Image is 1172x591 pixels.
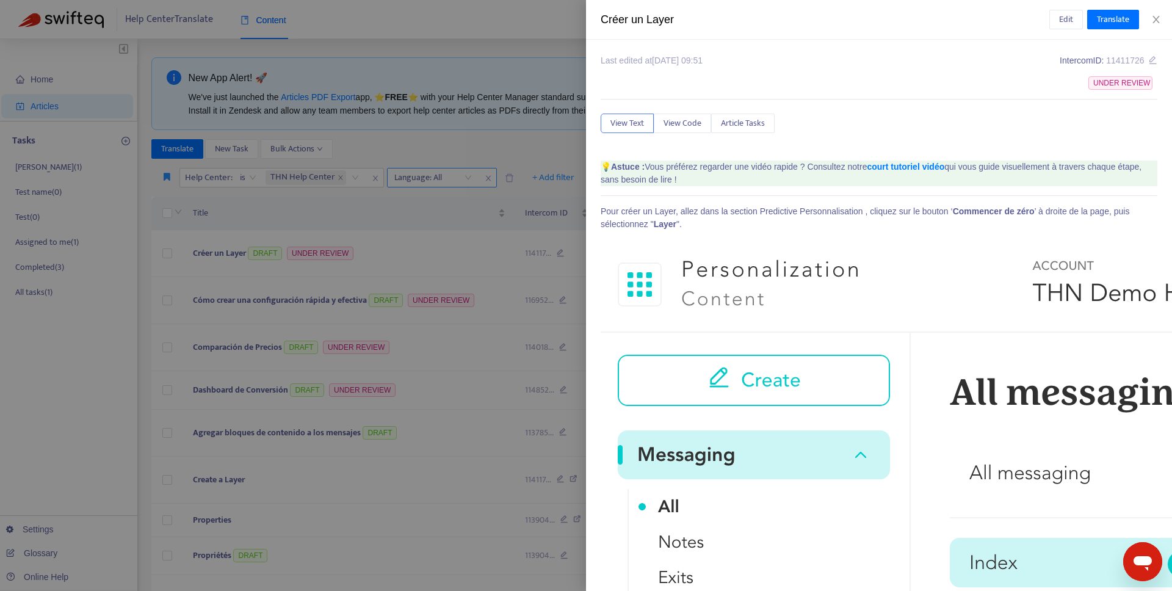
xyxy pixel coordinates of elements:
[1123,542,1162,581] iframe: Button to launch messaging window
[611,162,645,172] b: Astuce :
[867,162,944,172] a: court tutoriel vidéo
[1059,13,1073,26] span: Edit
[664,117,701,130] span: View Code
[601,54,703,67] div: Last edited at [DATE] 09:51
[1088,76,1152,90] span: UNDER REVIEW
[1087,10,1139,29] button: Translate
[1148,14,1165,26] button: Close
[1106,56,1144,65] span: 11411726
[1049,10,1083,29] button: Edit
[1060,54,1157,67] div: Intercom ID:
[1097,13,1129,26] span: Translate
[601,114,654,133] button: View Text
[711,114,775,133] button: Article Tasks
[721,117,765,130] span: Article Tasks
[601,12,1049,28] div: Créer un Layer
[1151,15,1161,24] span: close
[654,114,711,133] button: View Code
[654,219,676,229] b: Layer
[953,206,1035,216] b: Commencer de zéro
[601,161,1157,186] p: 💡 Vous préférez regarder une vidéo rapide ? Consultez notre qui vous guide visuellement à travers...
[610,117,644,130] span: View Text
[601,205,1157,231] p: Pour créer un Layer, allez dans la section Predictive Personnalisation , cliquez sur le bouton ‘ ...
